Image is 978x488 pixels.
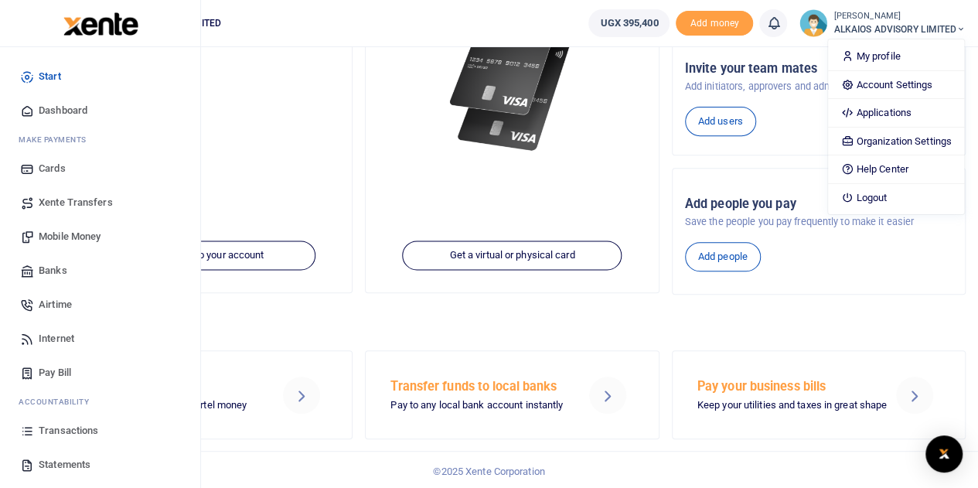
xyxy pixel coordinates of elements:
[697,398,877,414] p: Keep your utilities and taxes in great shape
[833,22,966,36] span: ALKAIOS ADVISORY LIMITED
[12,60,188,94] a: Start
[12,414,188,448] a: Transactions
[39,297,72,312] span: Airtime
[12,448,188,482] a: Statements
[582,9,676,37] li: Wallet ballance
[96,241,315,271] a: Add funds to your account
[685,79,952,94] p: Add initiators, approvers and admins to your account
[600,15,658,31] span: UGX 395,400
[12,322,188,356] a: Internet
[12,128,188,152] li: M
[672,350,966,439] a: Pay your business bills Keep your utilities and taxes in great shape
[403,241,622,271] a: Get a virtual or physical card
[39,331,74,346] span: Internet
[26,134,87,145] span: ake Payments
[62,17,138,29] a: logo-small logo-large logo-large
[828,74,963,96] a: Account Settings
[39,103,87,118] span: Dashboard
[685,214,952,230] p: Save the people you pay frequently to make it easier
[12,94,188,128] a: Dashboard
[12,390,188,414] li: Ac
[390,379,570,394] h5: Transfer funds to local banks
[39,423,98,439] span: Transactions
[12,220,188,254] a: Mobile Money
[30,396,89,408] span: countability
[39,195,113,210] span: Xente Transfers
[39,229,101,244] span: Mobile Money
[59,350,353,439] a: Send Mobile Money MTN mobile money and Airtel money
[676,11,753,36] li: Toup your wallet
[828,159,963,180] a: Help Center
[685,61,952,77] h5: Invite your team mates
[12,254,188,288] a: Banks
[828,187,963,209] a: Logout
[39,365,71,381] span: Pay Bill
[685,242,761,271] a: Add people
[799,9,966,37] a: profile-user [PERSON_NAME] ALKAIOS ADVISORY LIMITED
[697,379,877,394] h5: Pay your business bills
[828,46,963,67] a: My profile
[365,350,659,439] a: Transfer funds to local banks Pay to any local bank account instantly
[676,16,753,28] a: Add money
[39,161,66,176] span: Cards
[12,288,188,322] a: Airtime
[63,12,138,36] img: logo-large
[39,263,67,278] span: Banks
[12,356,188,390] a: Pay Bill
[685,107,756,136] a: Add users
[833,10,966,23] small: [PERSON_NAME]
[12,186,188,220] a: Xente Transfers
[39,69,61,84] span: Start
[685,196,952,212] h5: Add people you pay
[828,131,963,152] a: Organization Settings
[59,313,966,330] h4: Make a transaction
[39,457,90,473] span: Statements
[925,435,963,473] div: Open Intercom Messenger
[676,11,753,36] span: Add money
[72,49,339,65] h5: UGX 395,400
[588,9,670,37] a: UGX 395,400
[828,102,963,124] a: Applications
[799,9,827,37] img: profile-user
[12,152,188,186] a: Cards
[390,398,570,414] p: Pay to any local bank account instantly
